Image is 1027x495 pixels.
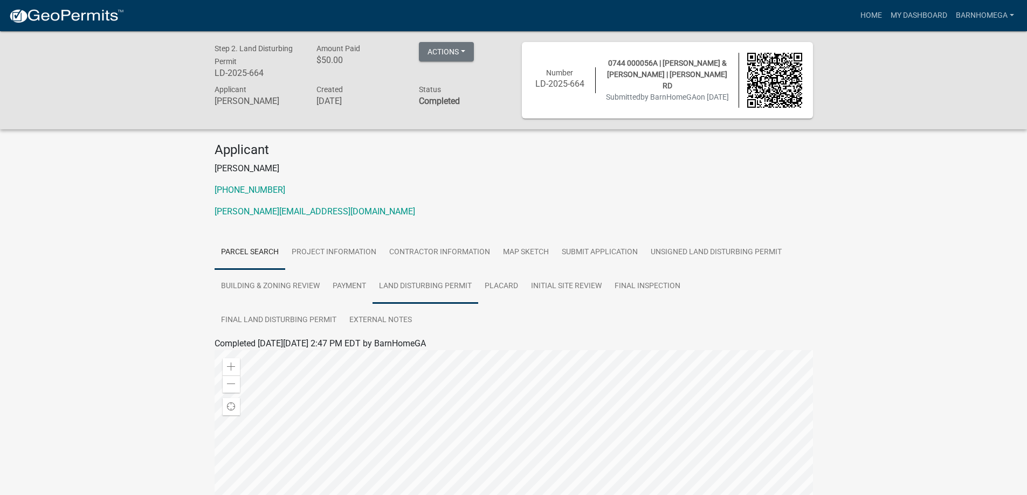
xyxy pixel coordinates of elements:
a: Final Inspection [608,269,687,304]
a: Building & Zoning Review [215,269,326,304]
a: Parcel search [215,235,285,270]
a: Map Sketch [497,235,555,270]
a: External Notes [343,303,418,338]
a: Land Disturbing Permit [373,269,478,304]
p: [PERSON_NAME] [215,162,813,175]
a: Final Land Disturbing Permit [215,303,343,338]
a: Project Information [285,235,383,270]
strong: Completed [419,96,460,106]
span: Completed [DATE][DATE] 2:47 PM EDT by BarnHomeGA [215,338,426,348]
img: QR code [747,53,802,108]
h6: [PERSON_NAME] [215,96,301,106]
span: Applicant [215,85,246,94]
div: Zoom in [223,358,240,375]
span: Submitted on [DATE] [606,93,729,101]
button: Actions [419,42,474,61]
a: Unsigned Land Disturbing Permit [644,235,788,270]
a: Contractor Information [383,235,497,270]
h6: [DATE] [316,96,403,106]
a: Submit Application [555,235,644,270]
span: Number [546,68,573,77]
a: [PERSON_NAME][EMAIL_ADDRESS][DOMAIN_NAME] [215,206,415,217]
span: Amount Paid [316,44,360,53]
h6: LD-2025-664 [533,79,588,89]
a: Home [856,5,886,26]
a: [PHONE_NUMBER] [215,185,285,195]
span: Created [316,85,343,94]
span: by BarnHomeGA [640,93,697,101]
h6: LD-2025-664 [215,68,301,78]
a: Placard [478,269,525,304]
div: Zoom out [223,375,240,393]
h6: $50.00 [316,55,403,65]
span: Step 2. Land Disturbing Permit [215,44,293,66]
a: BarnHomeGA [952,5,1018,26]
div: Find my location [223,398,240,415]
a: Initial Site Review [525,269,608,304]
a: Payment [326,269,373,304]
h4: Applicant [215,142,813,158]
span: Status [419,85,441,94]
a: My Dashboard [886,5,952,26]
span: 0744 000056A | [PERSON_NAME] & [PERSON_NAME] | [PERSON_NAME] RD [607,59,727,90]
